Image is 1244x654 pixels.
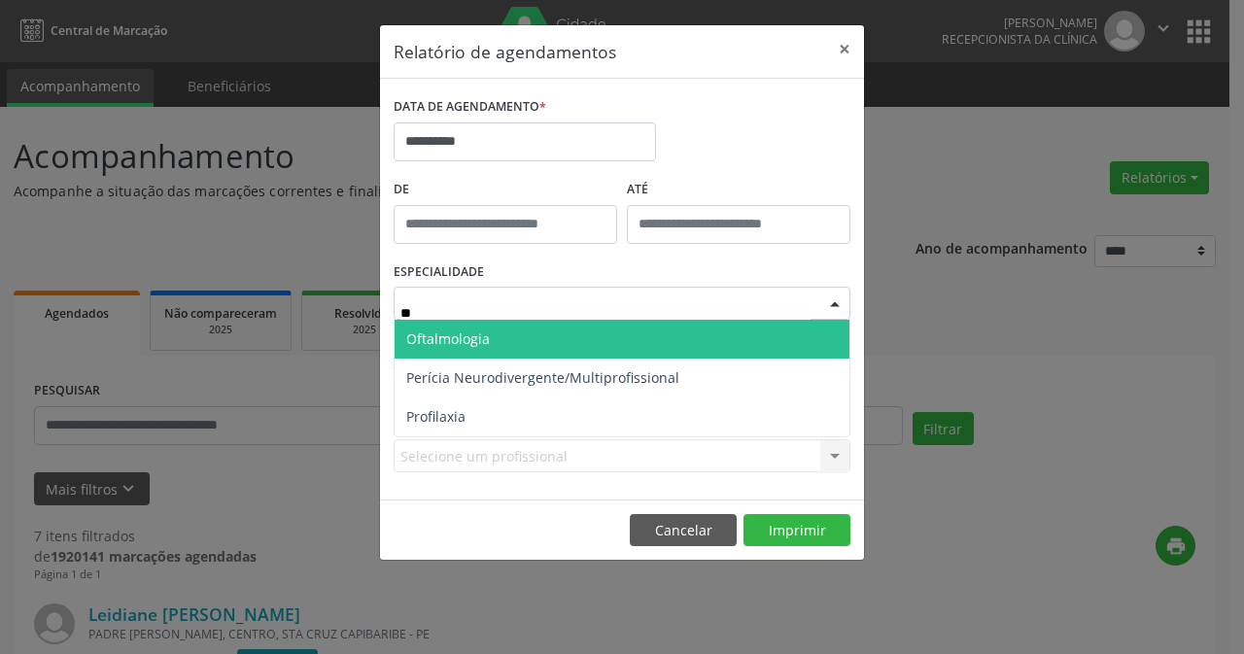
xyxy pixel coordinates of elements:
[394,92,546,122] label: DATA DE AGENDAMENTO
[394,175,617,205] label: De
[825,25,864,73] button: Close
[394,39,616,64] h5: Relatório de agendamentos
[630,514,737,547] button: Cancelar
[406,368,679,387] span: Perícia Neurodivergente/Multiprofissional
[406,329,490,348] span: Oftalmologia
[394,258,484,288] label: ESPECIALIDADE
[406,407,466,426] span: Profilaxia
[627,175,850,205] label: ATÉ
[743,514,850,547] button: Imprimir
